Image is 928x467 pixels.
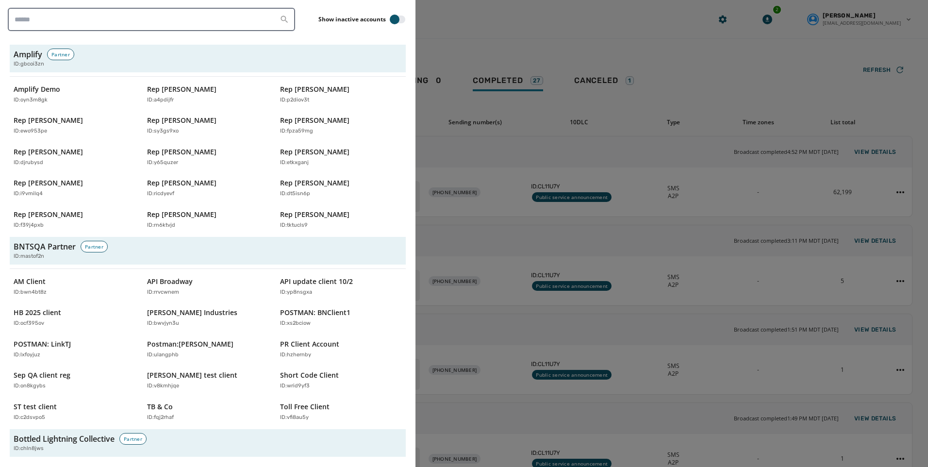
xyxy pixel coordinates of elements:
[10,174,139,202] button: Rep [PERSON_NAME]ID:i9vmilq4
[14,252,44,261] span: ID: mastof2n
[10,143,139,171] button: Rep [PERSON_NAME]ID:djrubysd
[143,398,273,426] button: TB & CoID:fqj2rhaf
[276,143,406,171] button: Rep [PERSON_NAME]ID:etkxganj
[276,398,406,426] button: Toll Free ClientID:vfi8au5y
[147,178,216,188] p: Rep [PERSON_NAME]
[280,370,339,380] p: Short Code Client
[14,382,46,390] p: ID: on8kgybs
[10,45,406,72] button: AmplifyPartnerID:gbcoi3zn
[14,319,44,328] p: ID: ocf395ov
[280,190,310,198] p: ID: dt5isn6p
[276,367,406,394] button: Short Code ClientID:wrid9yf3
[276,335,406,363] button: PR Client AccountID:hzhernby
[280,382,310,390] p: ID: wrid9yf3
[280,288,312,297] p: ID: yp8nsgxa
[147,370,237,380] p: [PERSON_NAME] test client
[280,159,309,167] p: ID: etkxganj
[14,96,48,104] p: ID: oyn3m8gk
[280,277,353,286] p: API update client 10/2
[143,112,273,139] button: Rep [PERSON_NAME]ID:sy3gs9xo
[276,304,406,332] button: POSTMAN: BNClient1ID:xs2bciow
[143,174,273,202] button: Rep [PERSON_NAME]ID:ricdyevf
[280,414,309,422] p: ID: vfi8au5y
[147,84,216,94] p: Rep [PERSON_NAME]
[147,210,216,219] p: Rep [PERSON_NAME]
[147,221,175,230] p: ID: rn6ktvjd
[10,81,139,108] button: Amplify DemoID:oyn3m8gk
[276,112,406,139] button: Rep [PERSON_NAME]ID:fpza59mg
[14,178,83,188] p: Rep [PERSON_NAME]
[10,304,139,332] button: HB 2025 clientID:ocf395ov
[14,147,83,157] p: Rep [PERSON_NAME]
[147,127,179,135] p: ID: sy3gs9xo
[280,127,313,135] p: ID: fpza59mg
[280,402,330,412] p: Toll Free Client
[276,273,406,300] button: API update client 10/2ID:yp8nsgxa
[280,210,349,219] p: Rep [PERSON_NAME]
[318,16,386,23] label: Show inactive accounts
[280,308,350,317] p: POSTMAN: BNClient1
[14,445,44,453] span: ID: chln8jws
[280,351,311,359] p: ID: hzhernby
[14,402,57,412] p: ST test client
[47,49,74,60] div: Partner
[119,433,147,445] div: Partner
[10,273,139,300] button: AM ClientID:bwn4bt8z
[14,288,47,297] p: ID: bwn4bt8z
[147,382,179,390] p: ID: v8kmhjqe
[14,159,43,167] p: ID: djrubysd
[14,210,83,219] p: Rep [PERSON_NAME]
[10,429,406,457] button: Bottled Lightning CollectivePartnerID:chln8jws
[147,414,174,422] p: ID: fqj2rhaf
[14,414,45,422] p: ID: c2dsvpo5
[14,116,83,125] p: Rep [PERSON_NAME]
[10,367,139,394] button: Sep QA client regID:on8kgybs
[147,308,237,317] p: [PERSON_NAME] Industries
[81,241,108,252] div: Partner
[147,147,216,157] p: Rep [PERSON_NAME]
[14,277,46,286] p: AM Client
[14,339,71,349] p: POSTMAN: LinkTJ
[276,174,406,202] button: Rep [PERSON_NAME]ID:dt5isn6p
[147,159,178,167] p: ID: y65quzer
[147,96,174,104] p: ID: a4pdijfr
[147,190,174,198] p: ID: ricdyevf
[14,351,40,359] p: ID: lxfoyjuz
[14,127,47,135] p: ID: ewo953pe
[14,84,60,94] p: Amplify Demo
[147,402,173,412] p: TB & Co
[10,237,406,265] button: BNTSQA PartnerPartnerID:mastof2n
[14,49,42,60] h3: Amplify
[10,398,139,426] button: ST test clientID:c2dsvpo5
[14,433,115,445] h3: Bottled Lightning Collective
[147,277,193,286] p: API Broadway
[143,367,273,394] button: [PERSON_NAME] test clientID:v8kmhjqe
[276,206,406,233] button: Rep [PERSON_NAME]ID:tktucls9
[143,273,273,300] button: API BroadwayID:rrvcwnem
[147,116,216,125] p: Rep [PERSON_NAME]
[280,221,308,230] p: ID: tktucls9
[143,206,273,233] button: Rep [PERSON_NAME]ID:rn6ktvjd
[10,335,139,363] button: POSTMAN: LinkTJID:lxfoyjuz
[280,147,349,157] p: Rep [PERSON_NAME]
[14,60,44,68] span: ID: gbcoi3zn
[280,339,339,349] p: PR Client Account
[280,178,349,188] p: Rep [PERSON_NAME]
[143,304,273,332] button: [PERSON_NAME] IndustriesID:bwvjyn3u
[14,221,44,230] p: ID: f39j4pxb
[14,241,76,252] h3: BNTSQA Partner
[280,319,311,328] p: ID: xs2bciow
[147,339,233,349] p: Postman:[PERSON_NAME]
[143,143,273,171] button: Rep [PERSON_NAME]ID:y65quzer
[10,206,139,233] button: Rep [PERSON_NAME]ID:f39j4pxb
[14,370,70,380] p: Sep QA client reg
[280,84,349,94] p: Rep [PERSON_NAME]
[280,116,349,125] p: Rep [PERSON_NAME]
[14,190,43,198] p: ID: i9vmilq4
[147,351,179,359] p: ID: ulangphb
[143,81,273,108] button: Rep [PERSON_NAME]ID:a4pdijfr
[280,96,309,104] p: ID: p2diov3t
[147,319,179,328] p: ID: bwvjyn3u
[14,308,61,317] p: HB 2025 client
[143,335,273,363] button: Postman:[PERSON_NAME]ID:ulangphb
